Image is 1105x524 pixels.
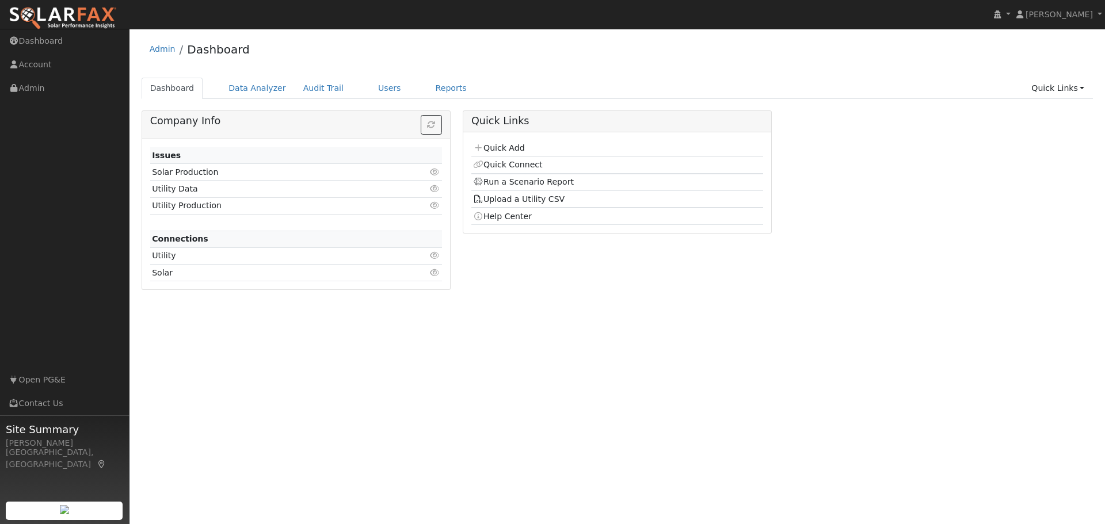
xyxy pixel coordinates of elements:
[473,212,532,221] a: Help Center
[473,160,542,169] a: Quick Connect
[430,185,440,193] i: Click to view
[187,43,250,56] a: Dashboard
[427,78,475,99] a: Reports
[150,44,176,53] a: Admin
[150,265,395,281] td: Solar
[430,201,440,209] i: Click to view
[150,115,442,127] h5: Company Info
[97,460,107,469] a: Map
[6,446,123,471] div: [GEOGRAPHIC_DATA], [GEOGRAPHIC_DATA]
[142,78,203,99] a: Dashboard
[473,143,524,152] a: Quick Add
[295,78,352,99] a: Audit Trail
[430,251,440,259] i: Click to view
[1023,78,1093,99] a: Quick Links
[60,505,69,514] img: retrieve
[9,6,117,30] img: SolarFax
[152,151,181,160] strong: Issues
[152,234,208,243] strong: Connections
[220,78,295,99] a: Data Analyzer
[430,269,440,277] i: Click to view
[150,247,395,264] td: Utility
[150,197,395,214] td: Utility Production
[471,115,763,127] h5: Quick Links
[430,168,440,176] i: Click to view
[473,177,574,186] a: Run a Scenario Report
[6,422,123,437] span: Site Summary
[473,194,565,204] a: Upload a Utility CSV
[6,437,123,449] div: [PERSON_NAME]
[150,164,395,181] td: Solar Production
[1026,10,1093,19] span: [PERSON_NAME]
[369,78,410,99] a: Users
[150,181,395,197] td: Utility Data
